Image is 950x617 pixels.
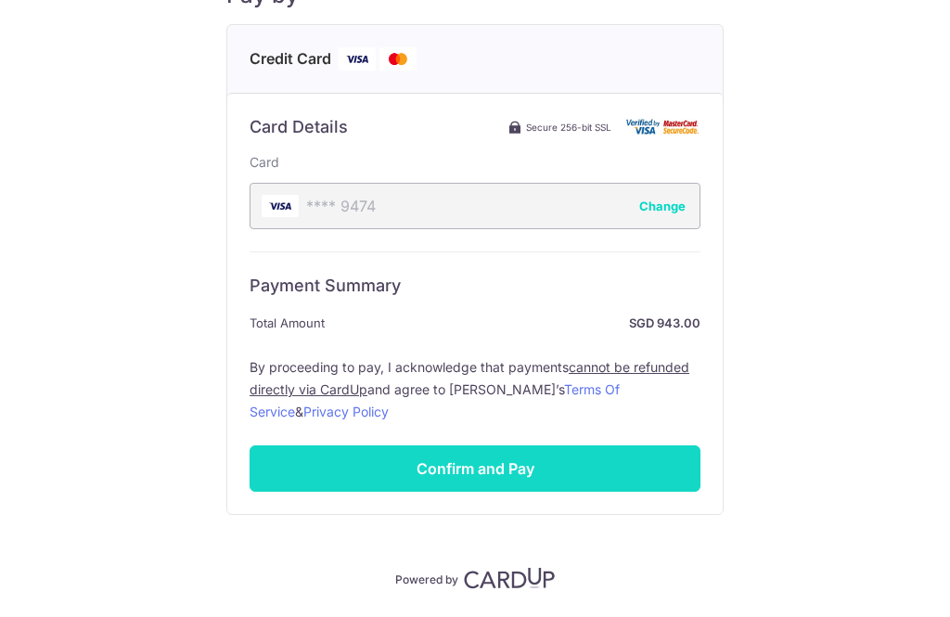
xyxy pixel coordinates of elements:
span: Credit Card [250,47,331,71]
label: Card [250,153,279,172]
img: Card secure [626,119,700,135]
input: Confirm and Pay [250,445,700,492]
span: Total Amount [250,312,325,334]
img: CardUp [464,567,555,589]
strong: SGD 943.00 [332,312,700,334]
span: Secure 256-bit SSL [526,120,611,135]
img: Visa [339,47,376,71]
img: Mastercard [379,47,417,71]
h6: Card Details [250,116,348,138]
h6: Payment Summary [250,275,700,297]
a: Privacy Policy [303,404,389,419]
button: Change [639,197,686,215]
p: Powered by [395,569,458,587]
label: By proceeding to pay, I acknowledge that payments and agree to [PERSON_NAME]’s & [250,356,700,423]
